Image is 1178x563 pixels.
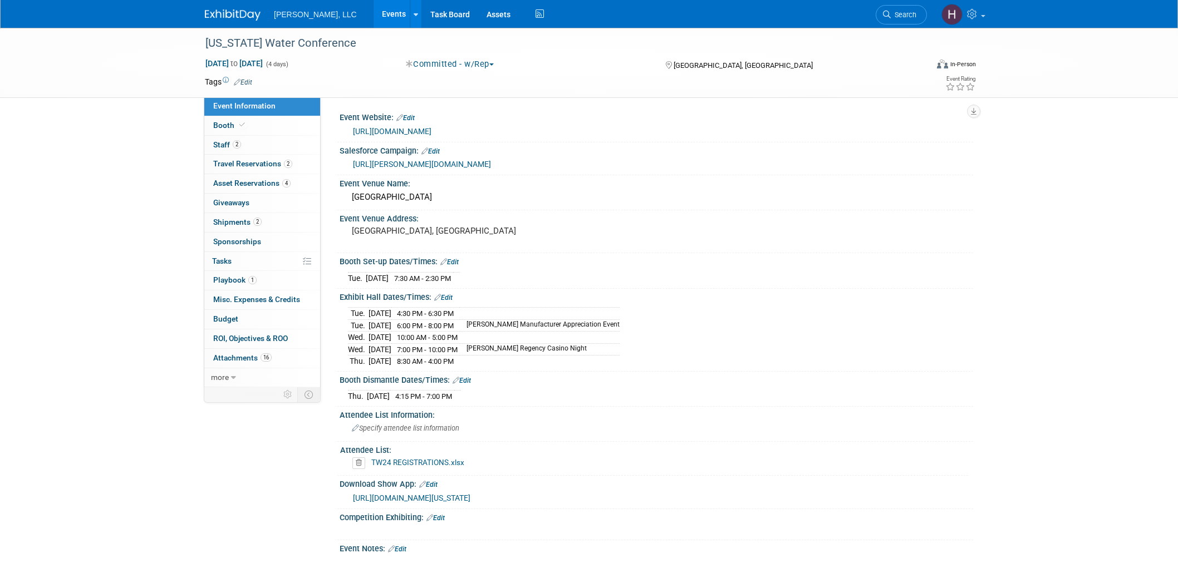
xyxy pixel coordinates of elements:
[861,58,976,75] div: Event Format
[204,368,320,387] a: more
[213,159,292,168] span: Travel Reservations
[278,387,298,402] td: Personalize Event Tab Strip
[460,343,620,355] td: [PERSON_NAME] Regency Casino Night
[369,319,391,332] td: [DATE]
[213,140,241,149] span: Staff
[402,58,498,70] button: Committed - w/Rep
[213,334,288,343] span: ROI, Objectives & ROO
[340,253,973,268] div: Booth Set-up Dates/Times:
[284,160,292,168] span: 2
[265,61,288,68] span: (4 days)
[340,509,973,524] div: Competition Exhibiting:
[369,355,391,367] td: [DATE]
[204,233,320,251] a: Sponsorships
[213,179,291,187] span: Asset Reservations
[397,357,454,366] span: 8:30 AM - 4:00 PM
[213,218,262,226] span: Shipments
[213,101,276,110] span: Event Information
[204,310,320,329] a: Budget
[371,458,464,467] a: TW24 REGISTRATIONS.xlsx
[213,237,261,246] span: Sponsorships
[282,179,291,187] span: 4
[891,11,916,19] span: Search
[212,256,232,265] span: Tasks
[395,392,452,401] span: 4:15 PM - 7:00 PM
[348,355,369,367] td: Thu.
[369,308,391,320] td: [DATE]
[352,424,459,432] span: Specify attendee list information
[204,116,320,135] a: Booth
[397,333,458,342] span: 10:00 AM - 5:00 PM
[248,276,257,284] span: 1
[397,309,454,318] span: 4:30 PM - 6:30 PM
[396,114,415,122] a: Edit
[205,76,252,87] td: Tags
[204,290,320,309] a: Misc. Expenses & Credits
[234,78,252,86] a: Edit
[204,174,320,193] a: Asset Reservations4
[440,258,459,266] a: Edit
[419,481,438,488] a: Edit
[261,353,272,362] span: 16
[353,127,431,136] a: [URL][DOMAIN_NAME]
[340,372,973,386] div: Booth Dismantle Dates/Times:
[204,155,320,174] a: Travel Reservations2
[937,60,948,68] img: Format-Inperson.png
[340,289,973,303] div: Exhibit Hall Dates/Times:
[434,294,453,302] a: Edit
[340,476,973,490] div: Download Show App:
[353,493,470,502] a: [URL][DOMAIN_NAME][US_STATE]
[202,33,910,53] div: [US_STATE] Water Conference
[205,9,261,21] img: ExhibitDay
[426,514,445,522] a: Edit
[239,122,245,128] i: Booth reservation complete
[213,121,247,130] span: Booth
[211,373,229,382] span: more
[945,76,975,82] div: Event Rating
[204,329,320,348] a: ROI, Objectives & ROO
[204,252,320,271] a: Tasks
[298,387,321,402] td: Toggle Event Tabs
[213,275,257,284] span: Playbook
[204,194,320,213] a: Giveaways
[213,198,249,207] span: Giveaways
[366,272,389,284] td: [DATE]
[876,5,927,24] a: Search
[348,391,367,402] td: Thu.
[274,10,357,19] span: [PERSON_NAME], LLC
[204,271,320,290] a: Playbook1
[367,391,390,402] td: [DATE]
[397,345,458,354] span: 7:00 PM - 10:00 PM
[340,142,973,157] div: Salesforce Campaign:
[460,319,620,332] td: [PERSON_NAME] Manufacturer Appreciation Event
[204,97,320,116] a: Event Information
[204,213,320,232] a: Shipments2
[369,343,391,355] td: [DATE]
[950,60,976,68] div: In-Person
[397,322,454,330] span: 6:00 PM - 8:00 PM
[340,210,973,224] div: Event Venue Address:
[353,160,491,169] a: [URL][PERSON_NAME][DOMAIN_NAME]
[205,58,263,68] span: [DATE] [DATE]
[204,136,320,155] a: Staff2
[352,226,591,236] pre: [GEOGRAPHIC_DATA], [GEOGRAPHIC_DATA]
[348,319,369,332] td: Tue.
[340,442,968,456] div: Attendee List:
[674,61,813,70] span: [GEOGRAPHIC_DATA], [GEOGRAPHIC_DATA]
[421,147,440,155] a: Edit
[229,59,239,68] span: to
[233,140,241,149] span: 2
[348,343,369,355] td: Wed.
[213,353,272,362] span: Attachments
[340,407,973,421] div: Attendee List Information:
[348,189,965,206] div: [GEOGRAPHIC_DATA]
[369,332,391,344] td: [DATE]
[340,540,973,555] div: Event Notes:
[340,109,973,124] div: Event Website:
[388,545,406,553] a: Edit
[348,308,369,320] td: Tue.
[213,314,238,323] span: Budget
[348,272,366,284] td: Tue.
[453,377,471,384] a: Edit
[941,4,963,25] img: Hannah Mulholland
